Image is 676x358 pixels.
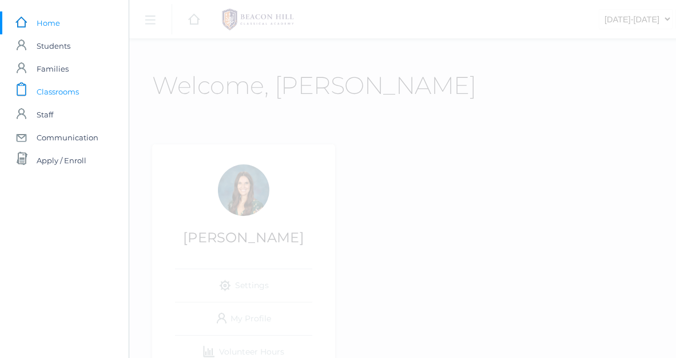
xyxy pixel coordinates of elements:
[37,126,98,149] span: Communication
[37,149,86,172] span: Apply / Enroll
[37,103,53,126] span: Staff
[37,11,60,34] span: Home
[37,57,69,80] span: Families
[37,80,79,103] span: Classrooms
[37,34,70,57] span: Students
